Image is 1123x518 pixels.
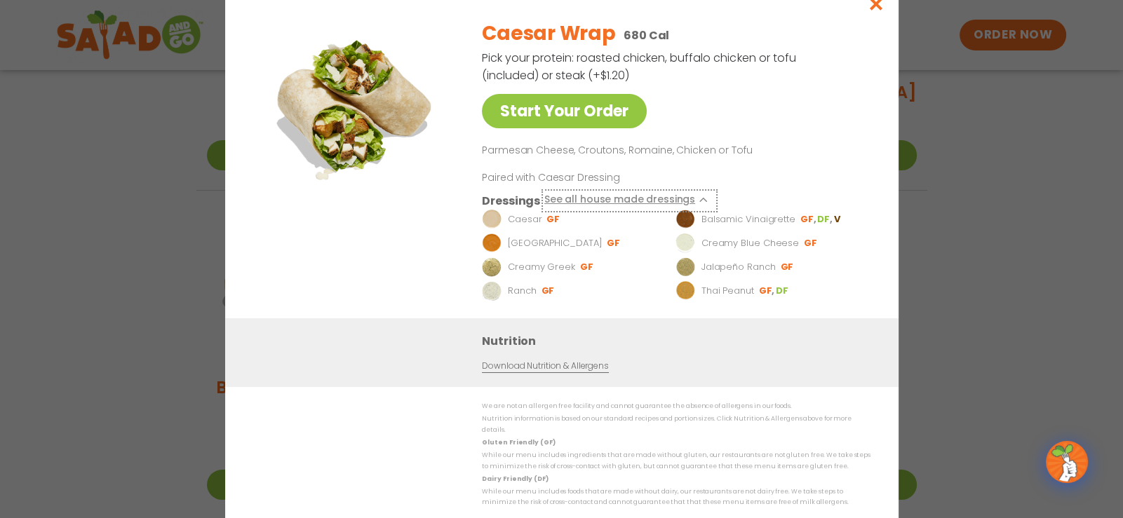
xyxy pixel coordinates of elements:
[675,257,695,276] img: Dressing preview image for Jalapeño Ranch
[833,212,841,225] li: V
[507,212,541,226] p: Caesar
[482,49,798,84] p: Pick your protein: roasted chicken, buffalo chicken or tofu (included) or steak (+$1.20)
[776,284,790,297] li: DF
[701,236,798,250] p: Creamy Blue Cheese
[482,450,870,472] p: While our menu includes ingredients that are made without gluten, our restaurants are not gluten ...
[579,260,594,273] li: GF
[675,233,695,252] img: Dressing preview image for Creamy Blue Cheese
[482,209,502,229] img: Dressing preview image for Caesar
[482,332,877,349] h3: Nutrition
[804,236,819,249] li: GF
[541,284,556,297] li: GF
[607,236,621,249] li: GF
[675,280,695,300] img: Dressing preview image for Thai Peanut
[507,236,601,250] p: [GEOGRAPHIC_DATA]
[701,259,775,273] p: Jalapeño Ranch
[482,486,870,508] p: While our menu includes foods that are made without dairy, our restaurants are not dairy free. We...
[482,170,741,184] p: Paired with Caesar Dressing
[482,280,502,300] img: Dressing preview image for Ranch
[482,474,548,482] strong: Dairy Friendly (DF)
[780,260,795,273] li: GF
[800,212,816,225] li: GF
[758,284,775,297] li: GF
[675,209,695,229] img: Dressing preview image for Balsamic Vinaigrette
[482,359,608,372] a: Download Nutrition & Allergens
[507,259,574,273] p: Creamy Greek
[257,8,453,205] img: Featured product photo for Caesar Wrap
[482,438,555,447] strong: Gluten Friendly (GF)
[482,94,647,128] a: Start Your Order
[482,19,615,48] h2: Caesar Wrap
[1047,442,1087,482] img: wpChatIcon
[482,401,870,411] p: We are not an allergen free facility and cannot guarantee the absence of allergens in our foods.
[817,212,833,225] li: DF
[482,257,502,276] img: Dressing preview image for Creamy Greek
[507,283,536,297] p: Ranch
[701,283,753,297] p: Thai Peanut
[482,191,540,209] h3: Dressings
[482,414,870,435] p: Nutrition information is based on our standard recipes and portion sizes. Click Nutrition & Aller...
[701,212,795,226] p: Balsamic Vinaigrette
[482,142,865,159] p: Parmesan Cheese, Croutons, Romaine, Chicken or Tofu
[546,212,561,225] li: GF
[544,191,714,209] button: See all house made dressings
[482,233,502,252] img: Dressing preview image for BBQ Ranch
[624,27,669,44] p: 680 Cal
